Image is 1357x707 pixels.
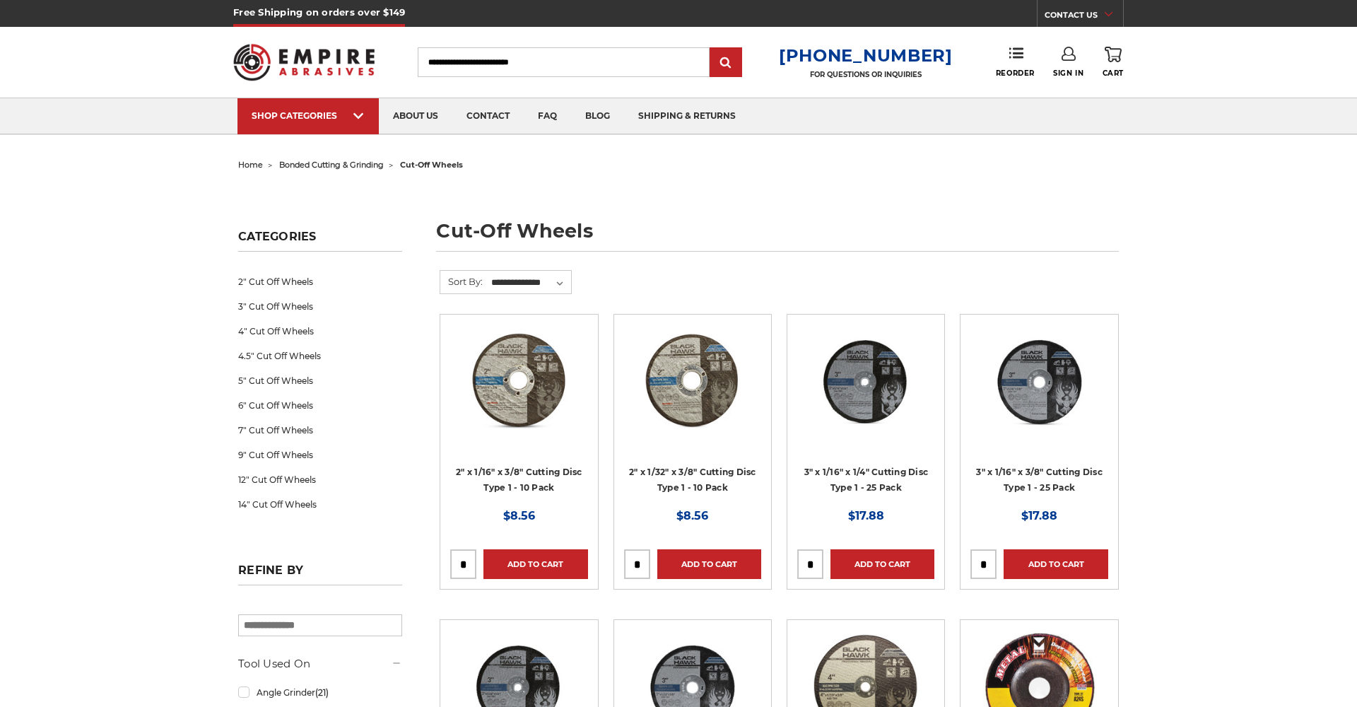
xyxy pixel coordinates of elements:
h5: Refine by [238,563,402,585]
img: 2" x 1/32" x 3/8" Cut Off Wheel [636,325,749,438]
a: Add to Cart [657,549,761,579]
a: home [238,160,263,170]
span: $8.56 [676,509,708,522]
a: 2" x 1/32" x 3/8" Cutting Disc Type 1 - 10 Pack [629,467,756,493]
img: Empire Abrasives [233,35,375,90]
a: [PHONE_NUMBER] [779,45,953,66]
a: 3" x 1/16" x 3/8" Cutting Disc [970,325,1108,462]
a: Reorder [996,47,1035,77]
a: 4.5" Cut Off Wheels [238,344,402,368]
a: 12" Cut Off Wheels [238,467,402,492]
span: Reorder [996,69,1035,78]
a: shipping & returns [624,98,750,134]
a: 3" x 1/16" x 3/8" Cutting Disc Type 1 - 25 Pack [976,467,1103,493]
a: 3" x 1/16" x 1/4" Cutting Disc Type 1 - 25 Pack [804,467,929,493]
h1: cut-off wheels [436,221,1119,252]
span: Sign In [1053,69,1083,78]
input: Submit [712,49,740,77]
a: 9" Cut Off Wheels [238,443,402,467]
a: 2" Cut Off Wheels [238,269,402,294]
a: 5" Cut Off Wheels [238,368,402,393]
a: Add to Cart [830,549,934,579]
label: Sort By: [440,271,483,292]
h5: Tool Used On [238,655,402,672]
a: 2" x 1/16" x 3/8" Cutting Disc Type 1 - 10 Pack [456,467,582,493]
span: $17.88 [848,509,884,522]
a: faq [524,98,571,134]
a: Add to Cart [1004,549,1108,579]
a: 7" Cut Off Wheels [238,418,402,443]
a: 4" Cut Off Wheels [238,319,402,344]
a: about us [379,98,452,134]
a: Cart [1103,47,1124,78]
a: contact [452,98,524,134]
a: 2" x 1/16" x 3/8" Cut Off Wheel [450,325,587,462]
p: FOR QUESTIONS OR INQUIRIES [779,70,953,79]
a: 6" Cut Off Wheels [238,393,402,418]
span: (21) [315,687,329,698]
img: 3" x 1/16" x 3/8" Cutting Disc [983,325,1096,438]
a: 2" x 1/32" x 3/8" Cut Off Wheel [624,325,761,462]
a: bonded cutting & grinding [279,160,384,170]
span: $17.88 [1021,509,1057,522]
h5: Categories [238,230,402,252]
img: 3” x .0625” x 1/4” Die Grinder Cut-Off Wheels by Black Hawk Abrasives [809,325,922,438]
a: 3" Cut Off Wheels [238,294,402,319]
div: SHOP CATEGORIES [252,110,365,121]
span: $8.56 [503,509,535,522]
a: Add to Cart [483,549,587,579]
a: 3” x .0625” x 1/4” Die Grinder Cut-Off Wheels by Black Hawk Abrasives [797,325,934,462]
img: 2" x 1/16" x 3/8" Cut Off Wheel [462,325,575,438]
span: Cart [1103,69,1124,78]
a: CONTACT US [1045,7,1123,27]
a: blog [571,98,624,134]
span: cut-off wheels [400,160,463,170]
a: 14" Cut Off Wheels [238,492,402,517]
a: Angle Grinder [238,680,402,705]
select: Sort By: [489,272,571,293]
